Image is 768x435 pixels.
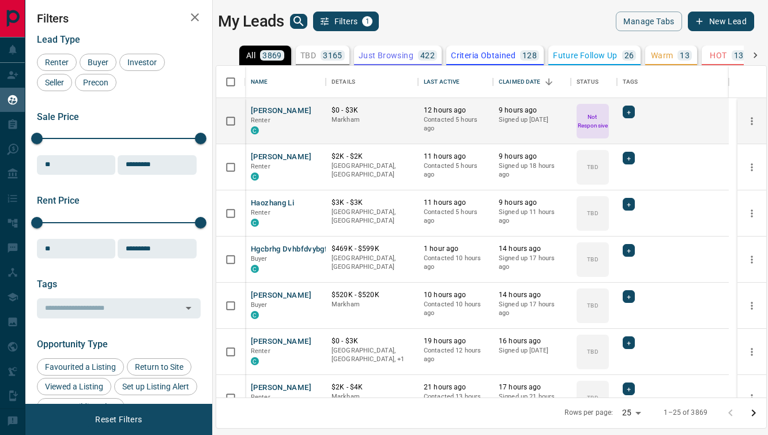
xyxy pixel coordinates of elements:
p: 3869 [262,51,282,59]
div: Precon [75,74,116,91]
button: more [743,205,761,222]
button: Reset Filters [88,410,149,429]
button: [PERSON_NAME] [251,290,311,301]
button: [PERSON_NAME] [251,336,311,347]
p: TBD [587,301,598,310]
span: + [627,198,631,210]
p: 19 hours ago [424,336,487,346]
p: $2K - $4K [332,382,412,392]
p: $3K - $3K [332,198,412,208]
div: Set up Listing Alert [114,378,197,395]
button: more [743,251,761,268]
button: more [743,343,761,361]
button: more [743,297,761,314]
div: Last Active [424,66,460,98]
span: Return to Site [131,362,187,372]
div: + [623,290,635,303]
button: more [743,159,761,176]
button: [PERSON_NAME] [251,106,311,117]
p: Contacted 10 hours ago [424,300,487,318]
p: Signed up 17 hours ago [499,254,565,272]
span: Renter [251,393,270,401]
div: condos.ca [251,219,259,227]
p: Rows per page: [564,408,613,418]
p: Signed up 11 hours ago [499,208,565,226]
span: Lead Type [37,34,80,45]
div: condos.ca [251,311,259,319]
p: TBD [587,209,598,217]
span: Set up Listing Alert [118,382,193,391]
button: Go to next page [742,402,765,425]
p: Not Responsive [578,112,608,130]
p: TBD [587,255,598,264]
button: Open [180,300,197,316]
div: Tags [623,66,638,98]
p: Markham [332,115,412,125]
div: Name [251,66,268,98]
h1: My Leads [218,12,284,31]
p: [GEOGRAPHIC_DATA], [GEOGRAPHIC_DATA] [332,254,412,272]
div: Details [326,66,418,98]
p: Contacted 13 hours ago [424,392,487,410]
span: Viewed a Listing [41,382,107,391]
span: + [627,291,631,302]
span: Renter [251,163,270,170]
span: Buyer [251,255,268,262]
div: condos.ca [251,172,259,181]
div: Seller [37,74,72,91]
p: [GEOGRAPHIC_DATA], [GEOGRAPHIC_DATA] [332,162,412,179]
div: + [623,152,635,164]
span: + [627,337,631,348]
p: $2K - $2K [332,152,412,162]
div: Set up Building Alert [37,398,125,415]
button: search button [290,14,307,29]
span: Favourited a Listing [41,362,120,372]
span: + [627,152,631,164]
p: 14 hours ago [499,290,565,300]
span: Precon [79,78,112,87]
div: condos.ca [251,265,259,273]
div: Return to Site [127,358,191,376]
p: 13 [680,51,690,59]
p: 1 hour ago [424,244,487,254]
div: Claimed Date [499,66,541,98]
div: Buyer [80,54,116,71]
div: Viewed a Listing [37,378,111,395]
p: Criteria Obtained [451,51,515,59]
div: + [623,382,635,395]
div: Status [571,66,617,98]
button: New Lead [688,12,754,31]
p: 9 hours ago [499,106,565,115]
span: Opportunity Type [37,339,108,350]
p: 3165 [323,51,342,59]
p: Signed up [DATE] [499,115,565,125]
button: [PERSON_NAME] [251,382,311,393]
span: Investor [123,58,161,67]
div: Last Active [418,66,493,98]
p: HOT [710,51,726,59]
button: Manage Tabs [616,12,682,31]
button: more [743,389,761,407]
span: Buyer [84,58,112,67]
div: Claimed Date [493,66,571,98]
span: 1 [363,17,371,25]
p: [GEOGRAPHIC_DATA], [GEOGRAPHIC_DATA] [332,208,412,226]
button: Filters1 [313,12,379,31]
span: + [627,106,631,118]
span: Renter [251,117,270,124]
p: $0 - $3K [332,336,412,346]
p: 13 [734,51,744,59]
div: + [623,244,635,257]
p: Warm [651,51,673,59]
button: Sort [541,74,557,90]
p: Markham [332,300,412,309]
div: Investor [119,54,165,71]
p: 17 hours ago [499,382,565,392]
span: Tags [37,279,57,290]
button: more [743,112,761,130]
p: 14 hours ago [499,244,565,254]
span: Buyer [251,301,268,309]
div: Details [332,66,355,98]
p: TBD [587,347,598,356]
p: Signed up 18 hours ago [499,162,565,179]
